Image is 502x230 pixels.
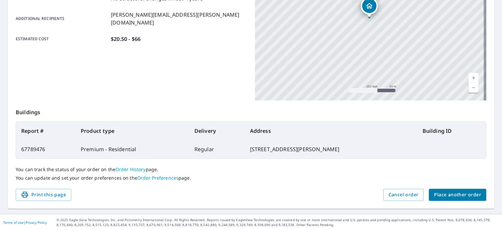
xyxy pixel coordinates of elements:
a: Order Preferences [137,175,178,181]
th: Report # [16,122,75,140]
a: Privacy Policy [25,220,47,225]
td: 67789476 [16,140,75,158]
td: Regular [189,140,245,158]
p: You can track the status of your order on the page. [16,167,486,172]
td: Premium - Residential [75,140,189,158]
th: Product type [75,122,189,140]
th: Delivery [189,122,245,140]
th: Building ID [417,122,486,140]
p: | [3,221,47,224]
p: You can update and set your order preferences on the page. [16,175,486,181]
a: Terms of Use [3,220,24,225]
button: Place another order [429,189,486,201]
button: Print this page [16,189,71,201]
span: Place another order [434,191,481,199]
p: Buildings [16,100,486,121]
button: Cancel order [383,189,424,201]
p: [PERSON_NAME][EMAIL_ADDRESS][PERSON_NAME][DOMAIN_NAME] [111,11,247,27]
a: Current Level 17, Zoom Out [469,83,478,93]
th: Address [245,122,417,140]
a: Order History [115,166,146,172]
p: Estimated cost [16,35,108,43]
p: Additional recipients [16,11,108,27]
a: Current Level 17, Zoom In [469,73,478,83]
p: $20.50 - $66 [111,35,141,43]
td: [STREET_ADDRESS][PERSON_NAME] [245,140,417,158]
span: Cancel order [389,191,419,199]
p: © 2025 Eagle View Technologies, Inc. and Pictometry International Corp. All Rights Reserved. Repo... [57,218,499,227]
span: Print this page [21,191,66,199]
